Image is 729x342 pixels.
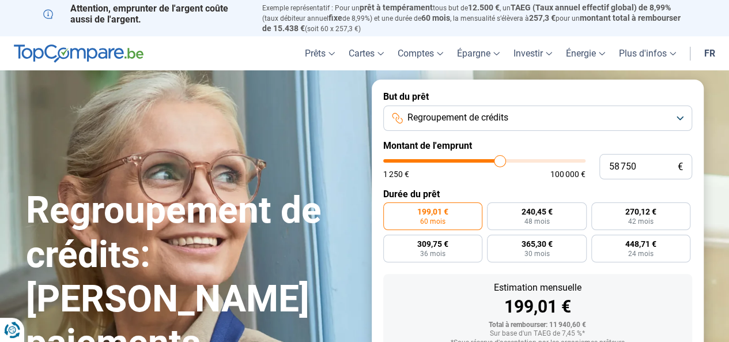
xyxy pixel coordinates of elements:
a: Investir [507,36,559,70]
span: 199,01 € [417,208,448,216]
span: fixe [328,13,342,22]
div: Sur base d'un TAEG de 7,45 %* [392,330,683,338]
span: 257,3 € [529,13,556,22]
a: Comptes [391,36,450,70]
button: Regroupement de crédits [383,106,692,131]
label: But du prêt [383,91,692,102]
a: Cartes [342,36,391,70]
a: Énergie [559,36,612,70]
span: 60 mois [421,13,450,22]
span: 30 mois [524,250,549,257]
span: 36 mois [420,250,445,257]
span: TAEG (Taux annuel effectif global) de 8,99% [511,3,671,12]
span: 100 000 € [550,170,586,178]
div: Estimation mensuelle [392,283,683,292]
p: Exemple représentatif : Pour un tous but de , un (taux débiteur annuel de 8,99%) et une durée de ... [262,3,686,33]
span: 240,45 € [521,208,552,216]
img: TopCompare [14,44,143,63]
a: Prêts [298,36,342,70]
label: Montant de l'emprunt [383,140,692,151]
span: 270,12 € [625,208,656,216]
span: montant total à rembourser de 15.438 € [262,13,681,33]
span: Regroupement de crédits [407,111,508,124]
label: Durée du prêt [383,189,692,200]
span: 42 mois [628,218,654,225]
a: fr [697,36,722,70]
span: 60 mois [420,218,445,225]
span: 309,75 € [417,240,448,248]
div: 199,01 € [392,298,683,315]
a: Épargne [450,36,507,70]
div: Total à rembourser: 11 940,60 € [392,321,683,329]
span: 1 250 € [383,170,409,178]
span: prêt à tempérament [360,3,433,12]
span: 365,30 € [521,240,552,248]
a: Plus d'infos [612,36,683,70]
span: 12.500 € [468,3,500,12]
p: Attention, emprunter de l'argent coûte aussi de l'argent. [43,3,248,25]
span: € [678,162,683,172]
span: 24 mois [628,250,654,257]
span: 48 mois [524,218,549,225]
span: 448,71 € [625,240,656,248]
